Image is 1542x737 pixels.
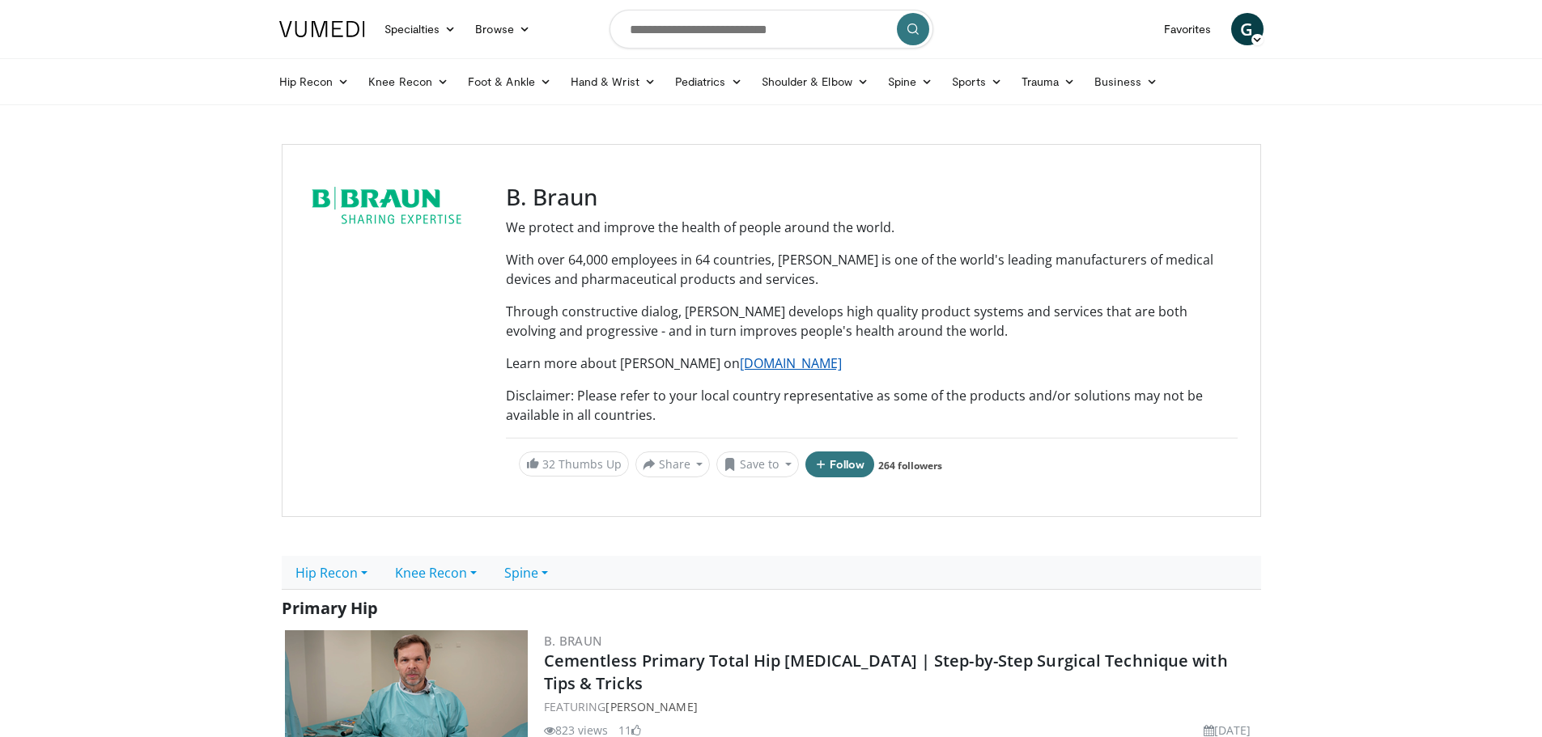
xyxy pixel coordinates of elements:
span: Primary Hip [282,597,378,619]
a: B. Braun [544,633,603,649]
a: Business [1085,66,1167,98]
p: Disclaimer: Please refer to your local country representative as some of the products and/or solu... [506,386,1238,425]
a: Browse [465,13,540,45]
button: Follow [805,451,875,477]
a: Shoulder & Elbow [752,66,878,98]
a: Hip Recon [270,66,359,98]
a: Knee Recon [381,556,491,590]
p: Through constructive dialog, [PERSON_NAME] develops high quality product systems and services tha... [506,302,1238,341]
a: G [1231,13,1264,45]
button: Share [635,451,711,477]
a: 264 followers [878,459,942,472]
a: Sports [942,66,1012,98]
a: Hip Recon [282,556,381,590]
img: VuMedi Logo [279,21,365,37]
a: Favorites [1154,13,1221,45]
span: 32 [542,456,555,472]
p: With over 64,000 employees in 64 countries, [PERSON_NAME] is one of the world's leading manufactu... [506,250,1238,289]
h3: B. Braun [506,184,1238,211]
p: Learn more about [PERSON_NAME] on [506,354,1238,373]
a: Cementless Primary Total Hip [MEDICAL_DATA] | Step-by-Step Surgical Technique with Tips & Tricks [544,650,1228,694]
a: [DOMAIN_NAME] [740,354,842,372]
div: FEATURING [544,698,1258,715]
a: Hand & Wrist [561,66,665,98]
a: Spine [491,556,562,590]
a: 32 Thumbs Up [519,451,629,477]
a: Foot & Ankle [458,66,561,98]
p: We protect and improve the health of people around the world. [506,218,1238,237]
a: Knee Recon [359,66,458,98]
button: Save to [716,451,799,477]
a: Specialties [375,13,466,45]
a: Spine [878,66,942,98]
a: Trauma [1012,66,1085,98]
a: Pediatrics [665,66,752,98]
a: [PERSON_NAME] [605,699,697,714]
input: Search topics, interventions [610,10,933,49]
